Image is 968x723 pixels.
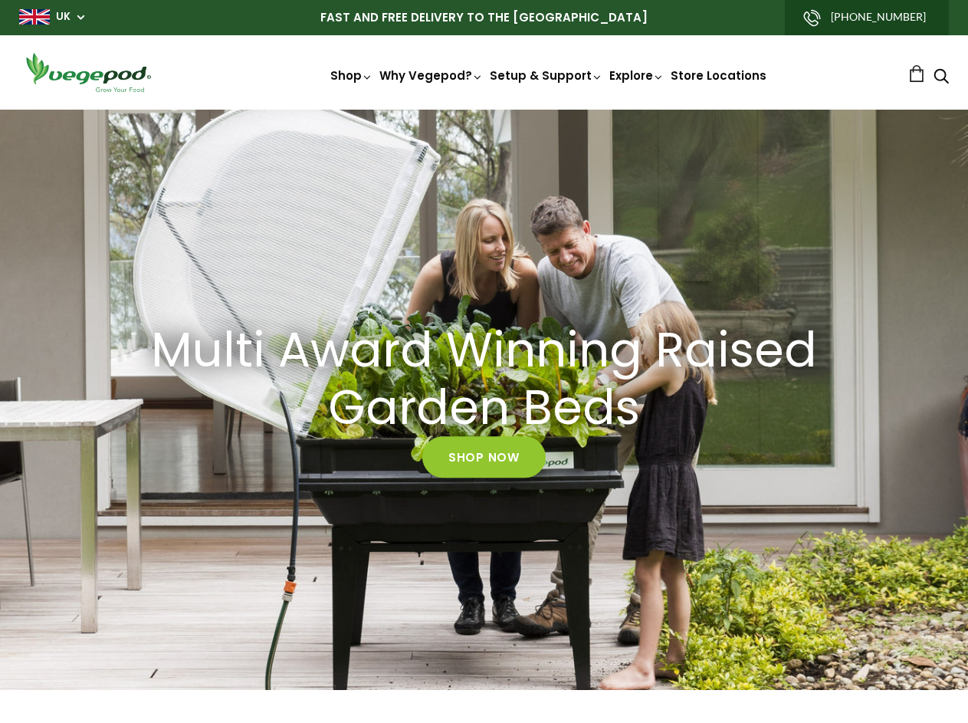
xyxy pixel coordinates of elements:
[379,67,484,84] a: Why Vegepod?
[490,67,603,84] a: Setup & Support
[19,9,50,25] img: gb_large.png
[330,67,373,84] a: Shop
[609,67,664,84] a: Explore
[56,9,71,25] a: UK
[92,322,877,437] a: Multi Award Winning Raised Garden Beds
[671,67,766,84] a: Store Locations
[139,322,829,437] h2: Multi Award Winning Raised Garden Beds
[934,70,949,86] a: Search
[422,437,546,478] a: Shop Now
[19,51,157,94] img: Vegepod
